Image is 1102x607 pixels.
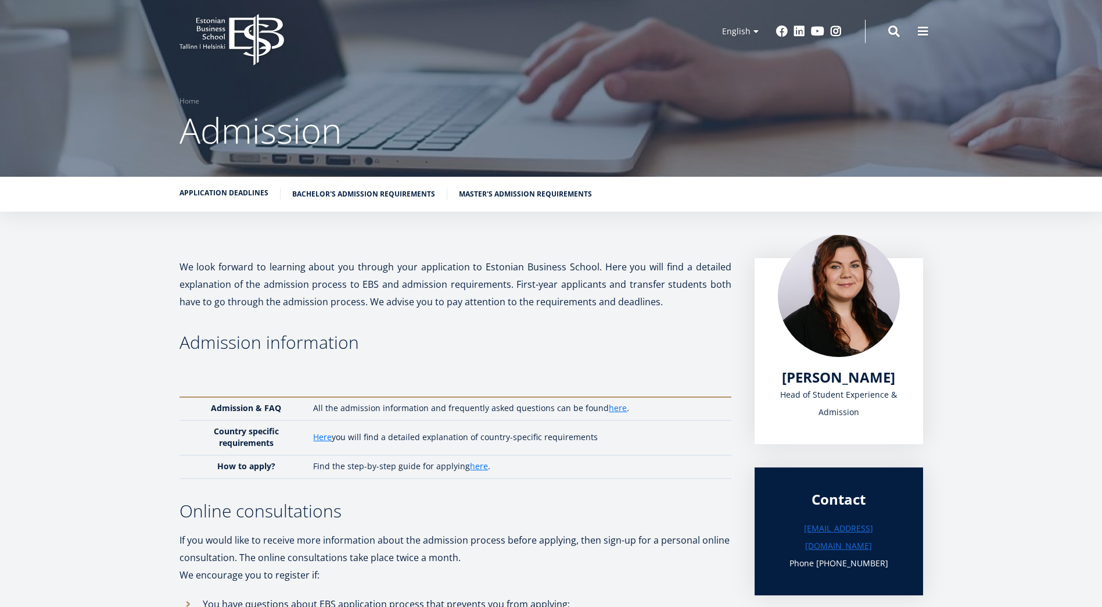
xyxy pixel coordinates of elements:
[180,531,731,566] p: If you would like to receive more information about the admission process before applying, then s...
[778,235,900,357] img: liina reimann
[180,566,731,584] p: We encourage you to register if:
[778,520,900,555] a: [EMAIL_ADDRESS][DOMAIN_NAME]
[211,402,281,413] strong: Admission & FAQ
[180,106,342,154] span: Admission
[782,367,895,387] span: [PERSON_NAME]
[794,26,805,37] a: Linkedin
[776,26,788,37] a: Facebook
[307,420,731,455] td: you will find a detailed explanation of country-specific requirements
[307,397,731,420] td: All the admission information and frequently asked questions can be found .
[292,188,435,200] a: Bachelor's admission requirements
[214,426,279,448] strong: Country specific requirements
[313,431,332,443] a: Here
[609,402,627,414] a: here
[180,95,199,107] a: Home
[217,460,275,472] strong: How to apply?
[470,460,488,472] a: here
[778,386,900,421] div: Head of Student Experience & Admission
[313,460,719,472] p: Find the step-by-step guide for applying .
[180,334,731,351] h3: Admission information
[778,555,900,572] h3: Phone [PHONE_NUMBER]
[180,258,731,310] p: We look forward to learning about you through your application to Estonian Business School. Here ...
[782,369,895,386] a: [PERSON_NAME]
[830,26,842,37] a: Instagram
[811,26,824,37] a: Youtube
[180,502,731,520] h3: Online consultations
[459,188,592,200] a: Master's admission requirements
[180,187,268,199] a: Application deadlines
[778,491,900,508] div: Contact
